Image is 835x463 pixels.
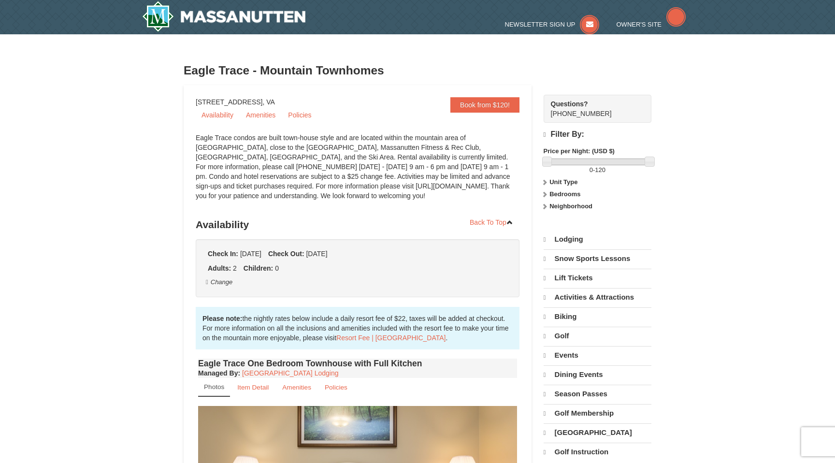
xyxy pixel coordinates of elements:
a: Dining Events [544,365,651,384]
h4: Filter By: [544,130,651,139]
span: [DATE] [306,250,327,258]
a: Back To Top [463,215,519,230]
span: Owner's Site [617,21,662,28]
a: Photos [198,378,230,397]
strong: Neighborhood [549,203,592,210]
a: Lift Tickets [544,269,651,287]
span: 120 [595,166,605,174]
strong: Check Out: [268,250,304,258]
strong: Children: [244,264,273,272]
a: Activities & Attractions [544,288,651,306]
button: Change [205,277,233,288]
strong: Unit Type [549,178,577,186]
strong: Please note: [202,315,242,322]
small: Amenities [282,384,311,391]
a: Golf Instruction [544,443,651,461]
span: 0 [275,264,279,272]
span: 2 [233,264,237,272]
a: Newsletter Sign Up [505,21,600,28]
strong: Questions? [551,100,588,108]
span: Managed By [198,369,238,377]
a: Amenities [240,108,281,122]
div: Eagle Trace condos are built town-house style and are located within the mountain area of [GEOGRA... [196,133,519,210]
a: Biking [544,307,651,326]
h3: Availability [196,215,519,234]
h4: Eagle Trace One Bedroom Townhouse with Full Kitchen [198,359,517,368]
span: 0 [590,166,593,174]
span: [PHONE_NUMBER] [551,99,634,117]
a: Policies [282,108,317,122]
img: Massanutten Resort Logo [142,1,305,32]
label: - [544,165,651,175]
span: Newsletter Sign Up [505,21,576,28]
a: Golf [544,327,651,345]
strong: : [198,369,240,377]
strong: Bedrooms [549,190,580,198]
strong: Check In: [208,250,238,258]
a: Season Passes [544,385,651,403]
strong: Price per Night: (USD $) [544,147,615,155]
h3: Eagle Trace - Mountain Townhomes [184,61,651,80]
a: Item Detail [231,378,275,397]
div: the nightly rates below include a daily resort fee of $22, taxes will be added at checkout. For m... [196,307,519,349]
a: Amenities [276,378,317,397]
a: Golf Membership [544,404,651,422]
small: Photos [204,383,224,391]
a: [GEOGRAPHIC_DATA] Lodging [242,369,338,377]
a: Availability [196,108,239,122]
a: Massanutten Resort [142,1,305,32]
a: Lodging [544,231,651,248]
a: Book from $120! [450,97,519,113]
strong: Adults: [208,264,231,272]
a: Owner's Site [617,21,686,28]
a: Snow Sports Lessons [544,249,651,268]
a: Policies [318,378,354,397]
small: Policies [325,384,347,391]
a: Resort Fee | [GEOGRAPHIC_DATA] [336,334,446,342]
a: Events [544,346,651,364]
span: [DATE] [240,250,261,258]
a: [GEOGRAPHIC_DATA] [544,423,651,442]
small: Item Detail [237,384,269,391]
